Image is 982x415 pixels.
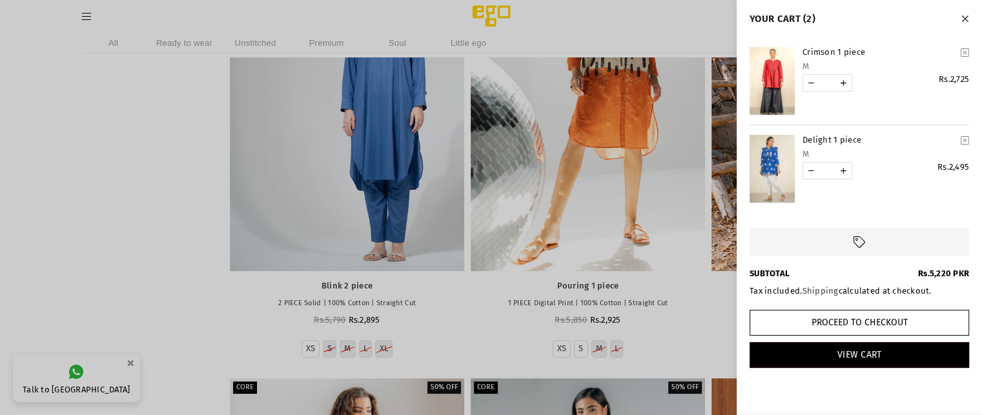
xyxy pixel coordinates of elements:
span: Rs.2,725 [939,74,969,84]
quantity-input: Quantity [803,74,852,92]
a: Delight 1 piece [803,135,956,146]
a: Shipping [802,286,838,296]
a: View Cart [750,342,969,368]
button: Close [957,10,972,26]
h4: YOUR CART (2) [750,13,969,25]
b: SUBTOTAL [750,268,790,279]
span: Rs.5,220 PKR [918,268,969,278]
a: Crimson 1 piece [803,47,956,58]
button: Proceed to Checkout [750,310,969,336]
span: Rs.2,495 [937,162,969,172]
div: Tax included. calculated at checkout. [750,286,969,297]
div: M [803,149,969,159]
quantity-input: Quantity [803,162,852,179]
div: M [803,61,969,71]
